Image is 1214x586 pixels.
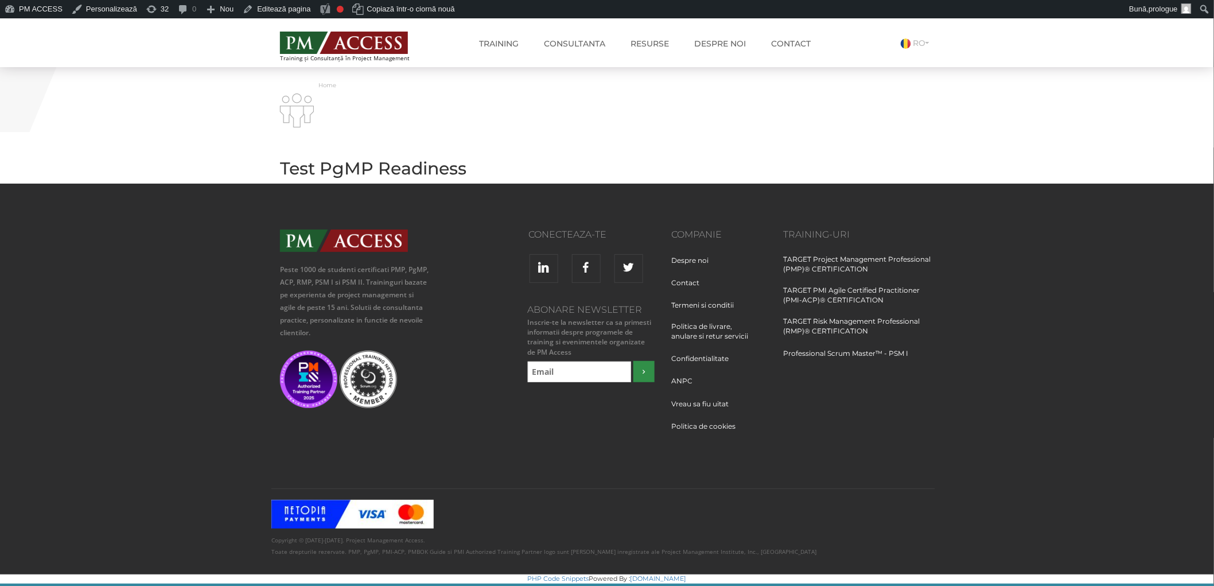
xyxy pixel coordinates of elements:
[271,534,943,557] p: Copyright © [DATE]-[DATE]. Project Management Access. Toate drepturile rezervate. PMP, PgMP, PMI-...
[280,230,408,252] img: PMAccess
[901,38,934,48] a: RO
[672,399,738,420] a: Vreau sa fiu uitat
[448,230,607,240] h3: Conecteaza-te
[672,230,766,240] h3: Companie
[631,575,687,583] a: [DOMAIN_NAME]
[525,317,655,357] small: Inscrie-te la newsletter ca sa primesti informatii despre programele de training si evenimentele ...
[280,94,314,127] img: i-02.png
[319,82,337,89] a: Home
[762,32,819,55] a: Contact
[1149,5,1178,13] span: prologue
[784,254,935,285] a: TARGET Project Management Professional (PMP)® CERTIFICATION
[528,362,632,382] input: Email
[784,230,935,240] h3: Training-uri
[672,278,709,299] a: Contact
[672,321,766,352] a: Politica de livrare, anulare si retur servicii
[686,32,754,55] a: Despre noi
[672,421,745,443] a: Politica de cookies
[901,38,911,49] img: Romana
[340,351,397,408] img: Scrum
[672,376,702,397] a: ANPC
[528,575,589,583] a: PHP Code Snippets
[280,32,408,54] img: PM ACCESS - Echipa traineri si consultanti certificati PMP: Narciss Popescu, Mihai Olaru, Monica ...
[672,354,738,375] a: Confidentialitate
[525,305,655,315] h3: Abonare Newsletter
[280,159,710,178] h2: Test PgMP Readiness
[622,32,678,55] a: Resurse
[280,351,337,408] img: PMI
[784,285,935,316] a: TARGET PMI Agile Certified Practitioner (PMI-ACP)® CERTIFICATION
[535,32,614,55] a: Consultanta
[337,6,344,13] div: Nu ai stabilit fraza cheie
[470,32,527,55] a: Training
[280,263,431,339] p: Peste 1000 de studenti certificati PMP, PgMP, ACP, RMP, PSM I si PSM II. Traininguri bazate pe ex...
[784,348,909,370] a: Professional Scrum Master™ - PSM I
[280,28,431,61] a: Training și Consultanță în Project Management
[784,316,935,347] a: TARGET Risk Management Professional (RMP)® CERTIFICATION
[672,300,743,321] a: Termeni si conditii
[672,255,718,277] a: Despre noi
[280,55,431,61] span: Training și Consultanță în Project Management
